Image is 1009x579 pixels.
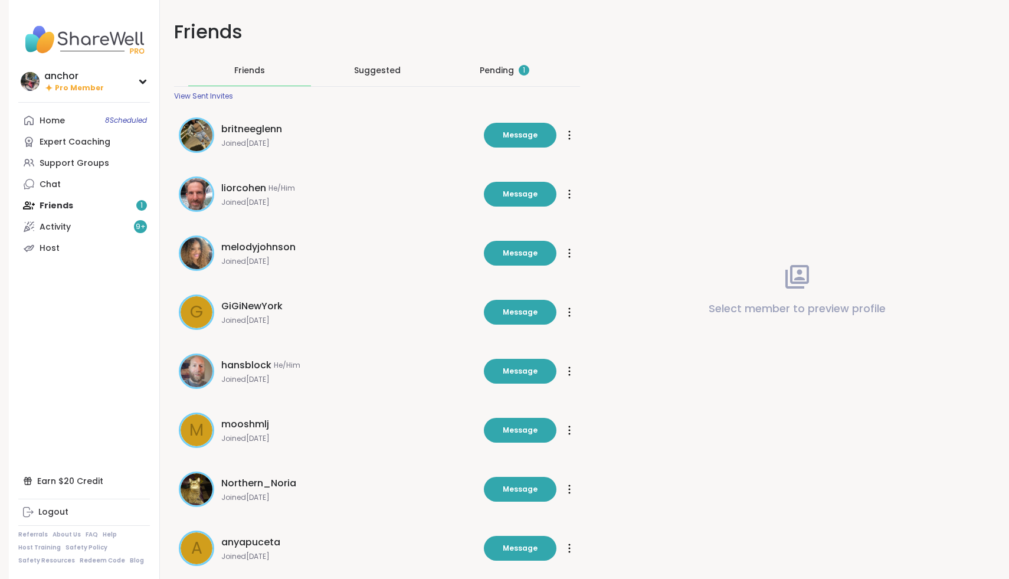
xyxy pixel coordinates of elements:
span: Joined [DATE] [221,493,477,502]
a: Logout [18,502,150,523]
div: Host [40,243,60,254]
a: Host Training [18,544,61,552]
a: Help [103,531,117,539]
span: Message [503,543,538,554]
span: mooshmlj [221,417,269,431]
a: Referrals [18,531,48,539]
span: Message [503,189,538,199]
img: liorcohen [181,178,212,210]
a: Chat [18,174,150,195]
span: Joined [DATE] [221,198,477,207]
a: Activity9+ [18,216,150,237]
span: 1 [523,66,525,76]
span: liorcohen [221,181,266,195]
a: Safety Policy [65,544,107,552]
a: Redeem Code [80,557,125,565]
span: He/Him [268,184,295,193]
div: Activity [40,221,71,233]
img: anchor [21,72,40,91]
button: Message [484,123,556,148]
span: a [191,536,202,561]
span: anyapuceta [221,535,280,549]
div: Earn $20 Credit [18,470,150,492]
img: melodyjohnson [181,237,212,269]
button: Message [484,241,556,266]
span: 8 Scheduled [105,116,147,125]
span: 9 + [136,222,146,232]
span: Northern_Noria [221,476,296,490]
img: britneeglenn [181,119,212,151]
a: About Us [53,531,81,539]
a: Safety Resources [18,557,75,565]
div: View Sent Invites [174,91,233,101]
span: Friends [234,64,265,76]
a: FAQ [86,531,98,539]
span: Message [503,366,538,377]
button: Message [484,536,556,561]
span: Pro Member [55,83,104,93]
h1: Friends [174,19,580,45]
div: Home [40,115,65,127]
span: Suggested [354,64,401,76]
span: hansblock [221,358,271,372]
button: Message [484,418,556,443]
a: Home8Scheduled [18,110,150,131]
img: hansblock [181,355,212,387]
span: Message [503,484,538,495]
img: Northern_Noria [181,473,212,505]
button: Message [484,182,556,207]
a: Blog [130,557,144,565]
span: Joined [DATE] [221,375,477,384]
button: Message [484,477,556,502]
span: Message [503,425,538,436]
div: Expert Coaching [40,136,110,148]
span: britneeglenn [221,122,282,136]
p: Select member to preview profile [709,300,886,317]
span: He/Him [274,361,300,370]
img: ShareWell Nav Logo [18,19,150,60]
div: Support Groups [40,158,109,169]
a: Support Groups [18,152,150,174]
span: Joined [DATE] [221,434,477,443]
button: Message [484,300,556,325]
span: Message [503,248,538,259]
span: Message [503,130,538,140]
span: Joined [DATE] [221,552,477,561]
button: Message [484,359,556,384]
span: Joined [DATE] [221,139,477,148]
span: G [190,300,203,325]
a: Expert Coaching [18,131,150,152]
span: Joined [DATE] [221,257,477,266]
div: Chat [40,179,61,191]
span: melodyjohnson [221,240,296,254]
span: m [189,418,204,443]
div: Pending [480,64,529,76]
div: Logout [38,506,68,518]
span: GiGiNewYork [221,299,283,313]
a: Host [18,237,150,259]
div: anchor [44,70,104,83]
span: Message [503,307,538,318]
span: Joined [DATE] [221,316,477,325]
